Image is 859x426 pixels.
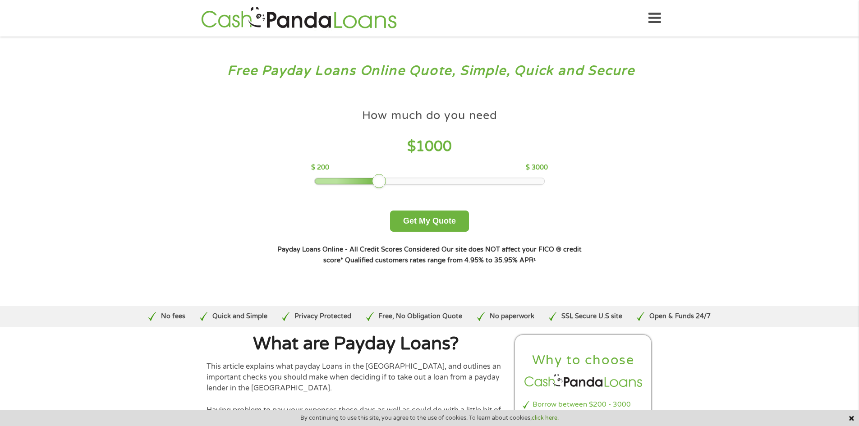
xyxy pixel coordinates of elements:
[390,211,469,232] button: Get My Quote
[526,163,548,173] p: $ 3000
[26,63,833,79] h3: Free Payday Loans Online Quote, Simple, Quick and Secure
[212,311,267,321] p: Quick and Simple
[207,361,506,394] p: This article explains what payday Loans in the [GEOGRAPHIC_DATA], and outlines an important check...
[378,311,462,321] p: Free, No Obligation Quote
[311,163,329,173] p: $ 200
[416,138,452,155] span: 1000
[523,399,644,410] li: Borrow between $200 - 3000
[532,414,559,421] a: click here.
[294,311,351,321] p: Privacy Protected
[649,311,711,321] p: Open & Funds 24/7
[345,257,536,264] strong: Qualified customers rates range from 4.95% to 35.95% APR¹
[300,415,559,421] span: By continuing to use this site, you agree to the use of cookies. To learn about cookies,
[323,246,582,264] strong: Our site does NOT affect your FICO ® credit score*
[207,335,506,353] h1: What are Payday Loans?
[161,311,185,321] p: No fees
[490,311,534,321] p: No paperwork
[523,352,644,369] h2: Why to choose
[198,5,400,31] img: GetLoanNow Logo
[311,137,548,156] h4: $
[277,246,440,253] strong: Payday Loans Online - All Credit Scores Considered
[362,108,497,123] h4: How much do you need
[561,311,622,321] p: SSL Secure U.S site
